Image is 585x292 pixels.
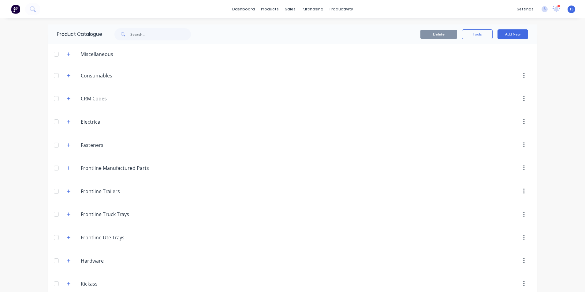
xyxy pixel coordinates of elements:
div: products [258,5,282,14]
input: Enter category name [81,164,153,172]
div: settings [514,5,537,14]
div: Product Catalogue [48,24,102,44]
button: Delete [420,30,457,39]
input: Enter category name [81,280,153,287]
button: Tools [462,29,493,39]
span: TS [569,6,574,12]
input: Enter category name [81,234,153,241]
div: purchasing [299,5,326,14]
input: Search... [130,28,191,40]
div: Miscellaneous [76,51,118,58]
input: Enter category name [81,95,153,102]
img: Factory [11,5,20,14]
input: Enter category name [81,188,153,195]
input: Enter category name [81,141,153,149]
button: Add New [497,29,528,39]
div: sales [282,5,299,14]
input: Enter category name [81,257,153,264]
input: Enter category name [81,211,153,218]
input: Enter category name [81,72,153,79]
div: productivity [326,5,356,14]
a: dashboard [229,5,258,14]
input: Enter category name [81,118,153,125]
